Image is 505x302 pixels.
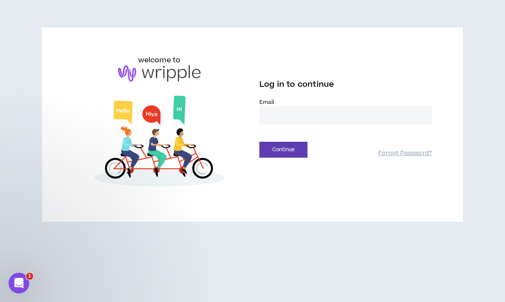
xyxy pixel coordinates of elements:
[378,149,432,158] a: Forgot Password?
[73,90,246,194] img: Welcome to Wripple
[138,55,181,65] h6: welcome to
[9,273,29,293] iframe: Intercom live chat
[259,142,307,158] button: Continue
[26,273,33,280] span: 1
[259,79,334,90] span: Log in to continue
[118,65,201,82] img: logo-brand.png
[6,219,178,279] iframe: Intercom notifications message
[259,98,432,106] label: Email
